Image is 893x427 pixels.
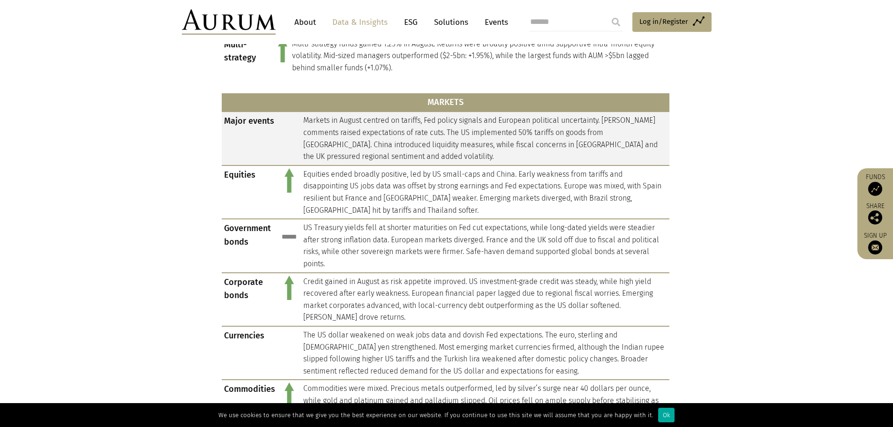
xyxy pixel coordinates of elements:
[868,240,882,255] img: Sign up to our newsletter
[222,326,278,380] td: Currencies
[290,35,669,76] td: Multi-strategy funds gained 1.23% in August. Returns were broadly positive amid supportive intra-...
[222,165,278,219] td: Equities
[222,93,669,112] th: MARKETS
[607,13,625,31] input: Submit
[632,12,712,32] a: Log in/Register
[301,219,669,272] td: US Treasury yields fell at shorter maturities on Fed cut expectations, while long-dated yields we...
[328,14,392,31] a: Data & Insights
[868,182,882,196] img: Access Funds
[480,14,508,31] a: Events
[222,273,278,326] td: Corporate bonds
[301,273,669,326] td: Credit gained in August as risk appetite improved. US investment-grade credit was steady, while h...
[290,14,321,31] a: About
[429,14,473,31] a: Solutions
[222,35,276,76] td: Multi-strategy
[222,219,278,272] td: Government bonds
[862,232,888,255] a: Sign up
[658,408,675,422] div: Ok
[639,16,688,27] span: Log in/Register
[222,112,278,165] td: Major events
[868,210,882,225] img: Share this post
[862,173,888,196] a: Funds
[182,9,276,35] img: Aurum
[301,112,669,165] td: Markets in August centred on tariffs, Fed policy signals and European political uncertainty. [PER...
[399,14,422,31] a: ESG
[301,165,669,219] td: Equities ended broadly positive, led by US small-caps and China. Early weakness from tariffs and ...
[301,326,669,380] td: The US dollar weakened on weak jobs data and dovish Fed expectations. The euro, sterling and [DEM...
[862,203,888,225] div: Share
